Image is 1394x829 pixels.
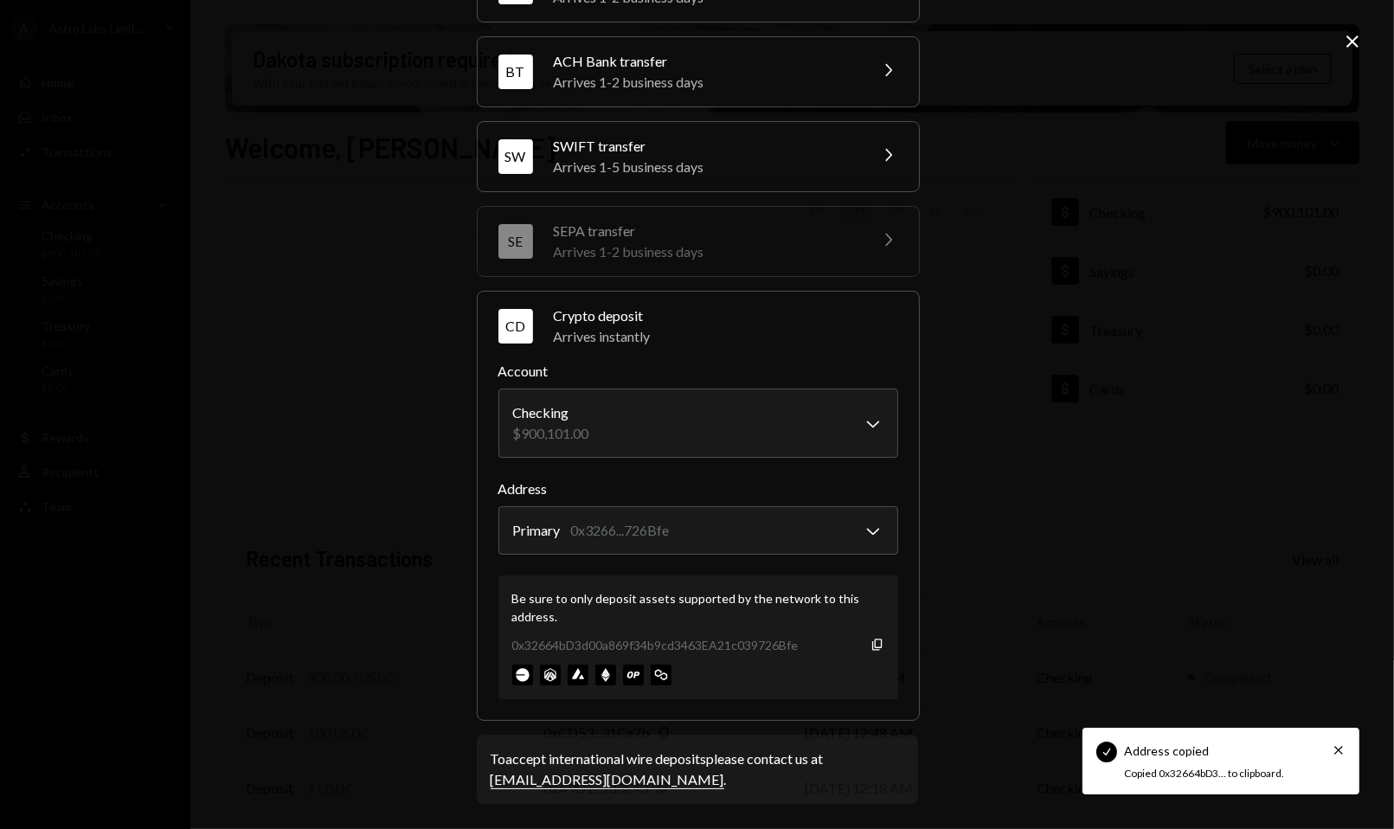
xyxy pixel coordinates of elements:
button: BTACH Bank transferArrives 1-2 business days [478,37,919,106]
div: Crypto deposit [554,305,898,326]
img: avalanche-mainnet [568,665,588,685]
button: CDCrypto depositArrives instantly [478,292,919,361]
label: Address [498,479,898,499]
img: ethereum-mainnet [595,665,616,685]
div: SEPA transfer [554,221,857,241]
label: Account [498,361,898,382]
img: base-mainnet [512,665,533,685]
div: Arrives 1-5 business days [554,157,857,177]
div: ACH Bank transfer [554,51,857,72]
div: BT [498,55,533,89]
div: 0x32664bD3d00a869f34b9cd3463EA21c039726Bfe [512,636,799,654]
button: Account [498,389,898,458]
div: CD [498,309,533,344]
div: SE [498,224,533,259]
div: Be sure to only deposit assets supported by the network to this address. [512,589,884,626]
img: optimism-mainnet [623,665,644,685]
div: Arrives instantly [554,326,898,347]
div: Arrives 1-2 business days [554,241,857,262]
div: SWIFT transfer [554,136,857,157]
div: 0x3266...726Bfe [571,520,670,541]
button: Address [498,506,898,555]
div: SW [498,139,533,174]
div: To accept international wire deposits please contact us at . [491,749,904,790]
img: arbitrum-mainnet [540,665,561,685]
button: SESEPA transferArrives 1-2 business days [478,207,919,276]
div: CDCrypto depositArrives instantly [498,361,898,699]
a: [EMAIL_ADDRESS][DOMAIN_NAME] [491,771,724,789]
button: SWSWIFT transferArrives 1-5 business days [478,122,919,191]
img: polygon-mainnet [651,665,671,685]
div: Copied 0x32664bD3... to clipboard. [1124,767,1307,781]
div: Address copied [1124,742,1209,760]
div: Arrives 1-2 business days [554,72,857,93]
